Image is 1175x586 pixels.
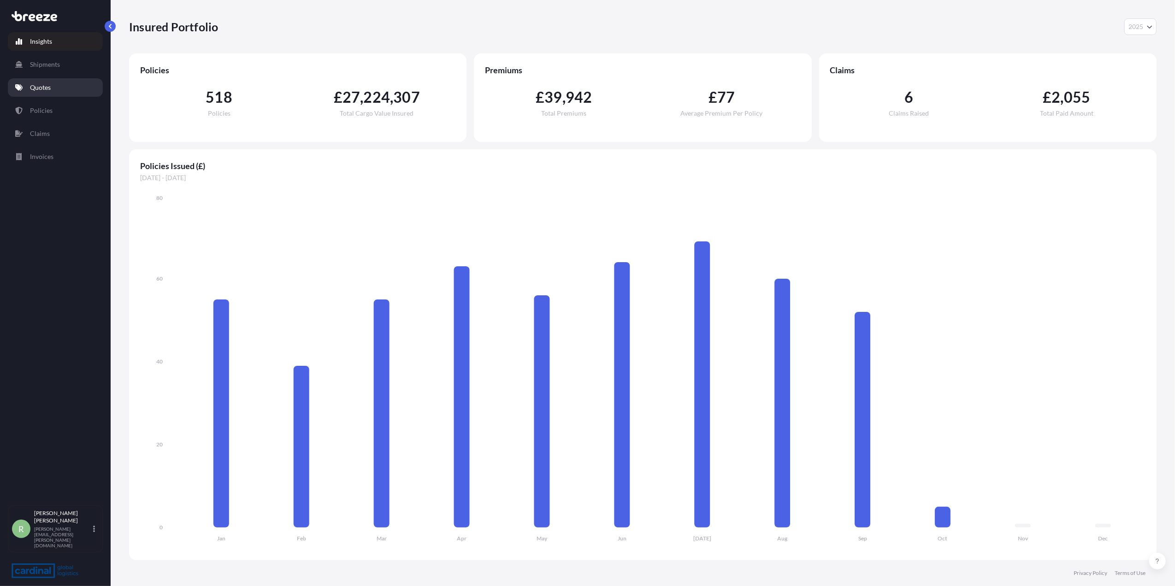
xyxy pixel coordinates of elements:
[217,535,225,542] tspan: Jan
[334,90,342,105] span: £
[1064,90,1091,105] span: 055
[18,524,24,533] span: R
[1018,535,1028,542] tspan: Nov
[156,358,163,365] tspan: 40
[30,37,52,46] p: Insights
[8,32,103,51] a: Insights
[129,19,218,34] p: Insured Portfolio
[377,535,387,542] tspan: Mar
[140,64,455,76] span: Policies
[30,129,50,138] p: Claims
[140,160,1145,171] span: Policies Issued (£)
[709,90,717,105] span: £
[1052,90,1061,105] span: 2
[618,535,626,542] tspan: Jun
[1074,569,1107,577] a: Privacy Policy
[693,535,711,542] tspan: [DATE]
[938,535,948,542] tspan: Oct
[8,147,103,166] a: Invoices
[34,510,91,524] p: [PERSON_NAME] [PERSON_NAME]
[8,55,103,74] a: Shipments
[34,526,91,548] p: [PERSON_NAME][EMAIL_ADDRESS][PERSON_NAME][DOMAIN_NAME]
[858,535,867,542] tspan: Sep
[904,90,913,105] span: 6
[681,110,763,117] span: Average Premium Per Policy
[30,60,60,69] p: Shipments
[777,535,788,542] tspan: Aug
[566,90,592,105] span: 942
[537,535,548,542] tspan: May
[544,90,562,105] span: 39
[390,90,393,105] span: ,
[360,90,363,105] span: ,
[208,110,230,117] span: Policies
[8,78,103,97] a: Quotes
[889,110,929,117] span: Claims Raised
[156,275,163,282] tspan: 60
[1115,569,1145,577] a: Terms of Use
[536,90,544,105] span: £
[12,563,78,578] img: organization-logo
[30,106,53,115] p: Policies
[156,441,163,448] tspan: 20
[1040,110,1093,117] span: Total Paid Amount
[363,90,390,105] span: 224
[8,124,103,143] a: Claims
[1128,22,1143,31] span: 2025
[1098,535,1108,542] tspan: Dec
[457,535,466,542] tspan: Apr
[340,110,413,117] span: Total Cargo Value Insured
[206,90,232,105] span: 518
[1043,90,1051,105] span: £
[1124,18,1157,35] button: Year Selector
[159,524,163,531] tspan: 0
[830,64,1145,76] span: Claims
[30,83,51,92] p: Quotes
[140,173,1145,182] span: [DATE] - [DATE]
[156,194,163,201] tspan: 80
[393,90,420,105] span: 307
[1061,90,1064,105] span: ,
[8,101,103,120] a: Policies
[541,110,586,117] span: Total Premiums
[717,90,735,105] span: 77
[297,535,306,542] tspan: Feb
[485,64,800,76] span: Premiums
[562,90,566,105] span: ,
[342,90,360,105] span: 27
[30,152,53,161] p: Invoices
